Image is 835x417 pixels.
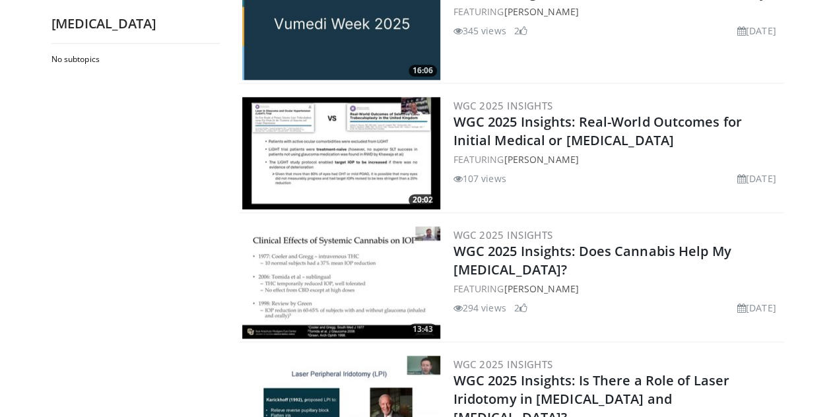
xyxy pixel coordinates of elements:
div: FEATURING [453,152,782,166]
li: [DATE] [737,172,776,185]
h2: No subtopics [51,54,217,65]
img: a1dab8d6-1337-4cee-b0e0-eacf94db618e.300x170_q85_crop-smart_upscale.jpg [242,97,440,209]
a: WGC 2025 Insights [453,99,553,112]
div: FEATURING [453,282,782,296]
a: WGC 2025 Insights [453,228,553,241]
a: [PERSON_NAME] [504,153,578,166]
li: [DATE] [737,301,776,315]
li: 345 views [453,24,506,38]
img: fe966f6f-160d-4220-8be8-8934ce18910b.300x170_q85_crop-smart_upscale.jpg [242,226,440,338]
a: WGC 2025 Insights: Real-World Outcomes for Initial Medical or [MEDICAL_DATA] [453,113,742,149]
a: 13:43 [242,226,440,338]
li: 2 [514,24,527,38]
a: [PERSON_NAME] [504,282,578,295]
li: 2 [514,301,527,315]
li: [DATE] [737,24,776,38]
a: WGC 2025 Insights [453,358,553,371]
a: WGC 2025 Insights: Does Cannabis Help My [MEDICAL_DATA]? [453,242,731,278]
span: 16:06 [409,65,437,77]
li: 107 views [453,172,506,185]
span: 20:02 [409,194,437,206]
li: 294 views [453,301,506,315]
div: FEATURING [453,5,782,18]
a: [PERSON_NAME] [504,5,578,18]
h2: [MEDICAL_DATA] [51,15,220,32]
span: 13:43 [409,323,437,335]
a: 20:02 [242,97,440,209]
